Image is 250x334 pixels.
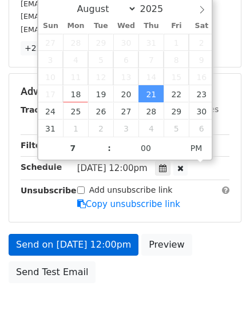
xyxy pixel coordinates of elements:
span: July 27, 2025 [38,34,64,51]
span: Fri [164,22,189,30]
span: July 31, 2025 [138,34,164,51]
span: September 6, 2025 [189,120,214,137]
span: August 23, 2025 [189,85,214,102]
span: August 6, 2025 [113,51,138,68]
span: September 2, 2025 [88,120,113,137]
strong: Unsubscribe [21,186,77,195]
span: August 21, 2025 [138,85,164,102]
input: Hour [38,137,108,160]
span: August 11, 2025 [63,68,88,85]
label: Add unsubscribe link [89,184,173,196]
span: August 19, 2025 [88,85,113,102]
span: September 5, 2025 [164,120,189,137]
span: August 4, 2025 [63,51,88,68]
span: July 28, 2025 [63,34,88,51]
a: +22 more [21,41,69,55]
span: August 10, 2025 [38,68,64,85]
span: Click to toggle [181,137,212,160]
span: August 2, 2025 [189,34,214,51]
span: August 16, 2025 [189,68,214,85]
a: Preview [141,234,192,256]
span: August 27, 2025 [113,102,138,120]
span: August 30, 2025 [189,102,214,120]
span: August 9, 2025 [189,51,214,68]
span: Sun [38,22,64,30]
span: September 4, 2025 [138,120,164,137]
iframe: Chat Widget [193,279,250,334]
strong: Tracking [21,105,59,114]
span: August 12, 2025 [88,68,113,85]
span: August 29, 2025 [164,102,189,120]
span: Mon [63,22,88,30]
a: Send Test Email [9,261,96,283]
span: August 20, 2025 [113,85,138,102]
input: Minute [111,137,181,160]
strong: Schedule [21,162,62,172]
small: [EMAIL_ADDRESS][DOMAIN_NAME] [21,12,148,21]
span: September 3, 2025 [113,120,138,137]
a: Send on [DATE] 12:00pm [9,234,138,256]
span: August 26, 2025 [88,102,113,120]
span: August 13, 2025 [113,68,138,85]
span: August 24, 2025 [38,102,64,120]
span: August 7, 2025 [138,51,164,68]
span: Sat [189,22,214,30]
span: August 14, 2025 [138,68,164,85]
strong: Filters [21,141,50,150]
span: August 3, 2025 [38,51,64,68]
span: Wed [113,22,138,30]
small: [EMAIL_ADDRESS][DOMAIN_NAME] [21,25,148,34]
h5: Advanced [21,85,229,98]
span: August 18, 2025 [63,85,88,102]
span: August 22, 2025 [164,85,189,102]
span: August 5, 2025 [88,51,113,68]
span: [DATE] 12:00pm [77,163,148,173]
span: August 8, 2025 [164,51,189,68]
a: Copy unsubscribe link [77,199,180,209]
span: July 30, 2025 [113,34,138,51]
span: August 15, 2025 [164,68,189,85]
span: August 28, 2025 [138,102,164,120]
input: Year [137,3,178,14]
span: August 31, 2025 [38,120,64,137]
span: July 29, 2025 [88,34,113,51]
span: September 1, 2025 [63,120,88,137]
span: August 17, 2025 [38,85,64,102]
span: : [108,137,111,160]
span: August 25, 2025 [63,102,88,120]
span: Tue [88,22,113,30]
span: Thu [138,22,164,30]
span: August 1, 2025 [164,34,189,51]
